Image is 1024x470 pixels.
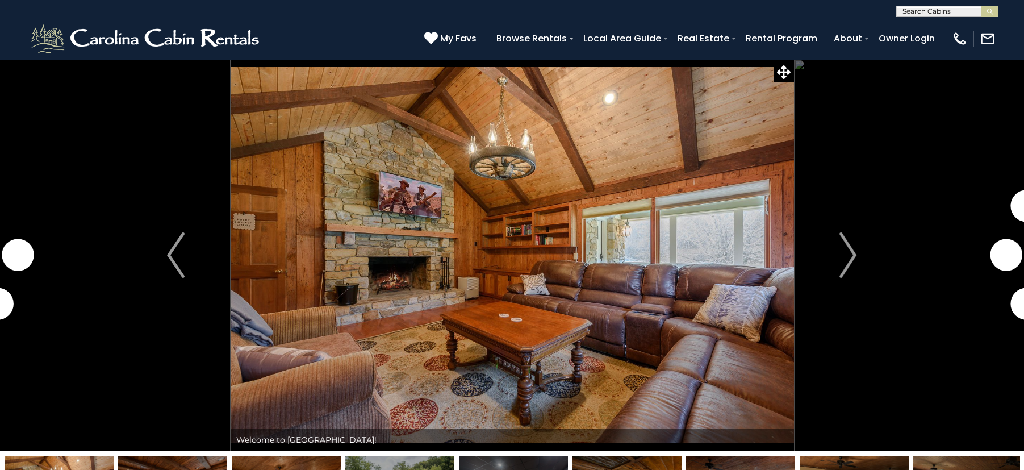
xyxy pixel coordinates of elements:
img: arrow [839,232,856,278]
img: phone-regular-white.png [952,31,968,47]
img: White-1-2.png [28,22,264,56]
a: Rental Program [740,28,823,48]
a: My Favs [424,31,479,46]
div: Welcome to [GEOGRAPHIC_DATA]! [231,429,794,451]
a: Real Estate [672,28,735,48]
span: My Favs [440,31,477,45]
a: Browse Rentals [491,28,572,48]
button: Previous [121,59,230,451]
a: About [828,28,868,48]
img: arrow [167,232,184,278]
a: Local Area Guide [578,28,667,48]
button: Next [793,59,902,451]
img: mail-regular-white.png [980,31,996,47]
a: Owner Login [873,28,941,48]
